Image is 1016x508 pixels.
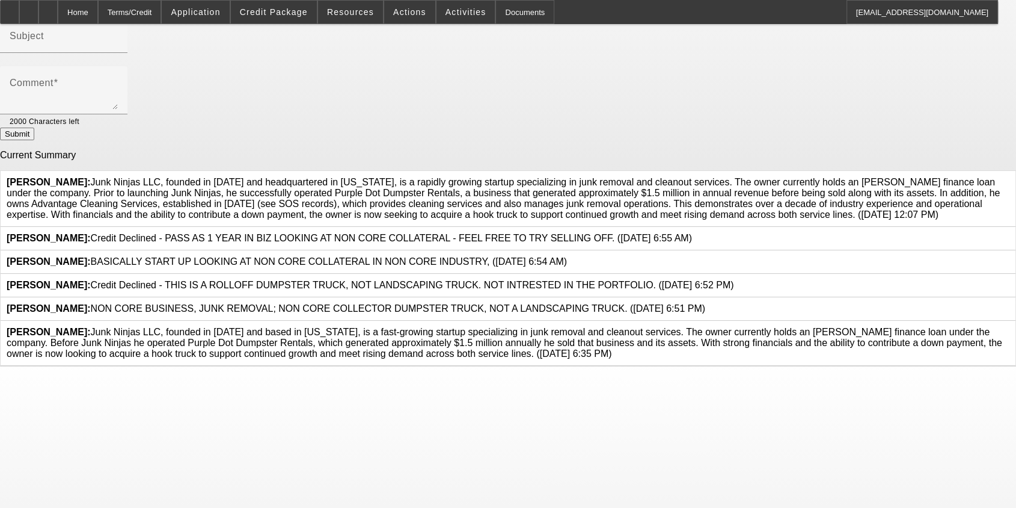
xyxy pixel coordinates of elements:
span: BASICALLY START UP LOOKING AT NON CORE COLLATERAL IN NON CORE INDUSTRY, ([DATE] 6:54 AM) [7,256,567,267]
span: Credit Declined - PASS AS 1 YEAR IN BIZ LOOKING AT NON CORE COLLATERAL - FEEL FREE TO TRY SELLING... [7,233,692,243]
span: Activities [445,7,486,17]
span: Actions [393,7,426,17]
b: [PERSON_NAME]: [7,233,91,243]
b: [PERSON_NAME]: [7,303,91,314]
b: [PERSON_NAME]: [7,256,91,267]
span: Credit Declined - THIS IS A ROLLOFF DUMPSTER TRUCK, NOT LANDSCAPING TRUCK. NOT INTRESTED IN THE P... [7,280,733,290]
b: [PERSON_NAME]: [7,280,91,290]
span: Resources [327,7,374,17]
mat-label: Comment [10,78,54,88]
b: [PERSON_NAME]: [7,177,91,187]
span: Junk Ninjas LLC, founded in [DATE] and headquartered in [US_STATE], is a rapidly growing startup ... [7,177,1000,220]
span: Junk Ninjas LLC, founded in [DATE] and based in [US_STATE], is a fast-growing startup specializin... [7,327,1002,359]
span: NON CORE BUSINESS, JUNK REMOVAL; NON CORE COLLECTOR DUMPSTER TRUCK, NOT A LANDSCAPING TRUCK. ([DA... [7,303,705,314]
span: Application [171,7,220,17]
span: Credit Package [240,7,308,17]
mat-hint: 2000 Characters left [10,114,79,128]
b: [PERSON_NAME]: [7,327,91,337]
mat-label: Subject [10,31,44,41]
